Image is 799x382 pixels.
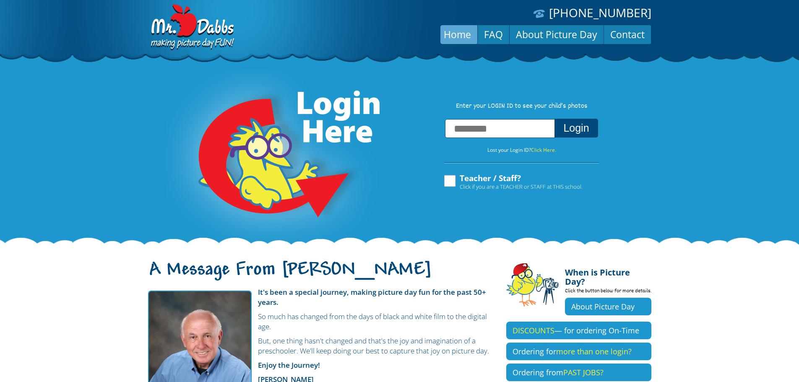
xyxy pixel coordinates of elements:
p: But, one thing hasn't changed and that's the joy and imagination of a preschooler. We'll keep doi... [148,336,494,356]
h1: A Message From [PERSON_NAME] [148,266,494,284]
h4: When is Picture Day? [565,263,651,286]
button: Login [554,119,598,138]
a: DISCOUNTS— for ordering On-Time [506,322,651,339]
span: PAST JOBS? [563,367,604,377]
a: Home [437,24,477,44]
a: About Picture Day [565,298,651,315]
span: Click if you are a TEACHER or STAFF at THIS school. [460,182,583,191]
p: So much has changed from the days of black and white film to the digital age. [148,312,494,332]
p: Click the button below for more details. [565,286,651,298]
strong: It's been a special journey, making picture day fun for the past 50+ years. [258,287,486,307]
span: more than one login? [556,346,632,356]
label: Teacher / Staff? [443,174,583,190]
a: Contact [604,24,651,44]
img: Login Here [167,69,381,245]
a: [PHONE_NUMBER] [549,5,651,21]
a: FAQ [478,24,509,44]
a: About Picture Day [510,24,604,44]
a: Click Here. [531,146,556,153]
a: Ordering fromPAST JOBS? [506,364,651,381]
strong: Enjoy the Journey! [258,360,320,370]
p: Lost your Login ID? [436,146,608,155]
p: Enter your LOGIN ID to see your child’s photos [436,102,608,111]
img: Dabbs Company [148,4,235,51]
a: Ordering formore than one login? [506,343,651,360]
span: DISCOUNTS [513,325,554,335]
